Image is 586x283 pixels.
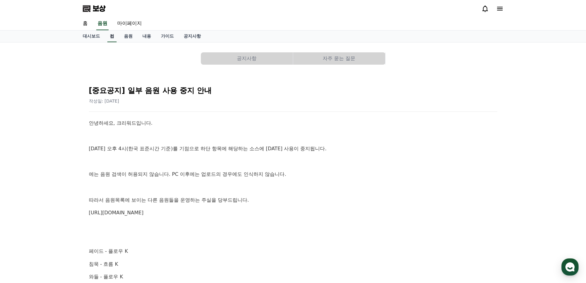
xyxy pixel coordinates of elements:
[179,30,206,42] a: 공지사항
[156,30,179,42] a: 가이드
[78,30,105,42] a: 대시보드
[83,34,100,38] font: 대시보드
[89,274,123,280] font: 와들 - 플로우 K
[89,99,119,103] font: 작성일: [DATE]
[293,52,385,65] button: 자주 묻는 질문
[98,20,107,26] font: 음원
[119,30,138,42] a: 음원
[93,4,106,13] font: 보상
[19,204,23,209] span: 홈
[89,146,327,152] font: [DATE] 오후 4시(한국 표준시간 기준)를 기점으로 하단 항목에 해당하는 소스에 [DATE] 사용이 중지됩니다.
[83,4,106,14] a: 보상
[323,55,355,61] font: 자주 묻는 질문
[96,17,109,30] a: 음원
[89,86,212,95] font: [중요공지] 일부 음원 사용 중지 안내
[79,195,118,211] a: 설정
[142,34,151,38] font: 내용
[161,34,174,38] font: 가이드
[78,17,93,30] a: 홈
[117,20,142,26] font: 마이페이지
[56,205,64,210] span: 대화
[89,120,153,126] font: 안녕하세요, 크리워드입니다.
[110,34,114,38] font: 컴
[89,248,128,254] font: 페이드 - 플로우 K
[2,195,41,211] a: 홈
[41,195,79,211] a: 대화
[89,261,118,267] font: 침묵 - 흐름 K
[83,20,88,26] font: 홈
[89,171,286,177] font: 에는 음원 검색이 허용되지 않습니다. PC 이후에는 업로드의 경우에도 인식하지 않습니다.
[124,34,133,38] font: 음원
[237,55,257,61] font: 공지사항
[89,210,144,216] a: [URL][DOMAIN_NAME]
[201,52,293,65] button: 공지사항
[107,30,117,42] a: 컴
[138,30,156,42] a: 내용
[95,204,102,209] span: 설정
[89,197,249,203] font: 따라서 음원목록에 보이는 다른 음원들을 운영하는 주실을 당부드립니다.
[112,17,147,30] a: 마이페이지
[184,34,201,38] font: 공지사항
